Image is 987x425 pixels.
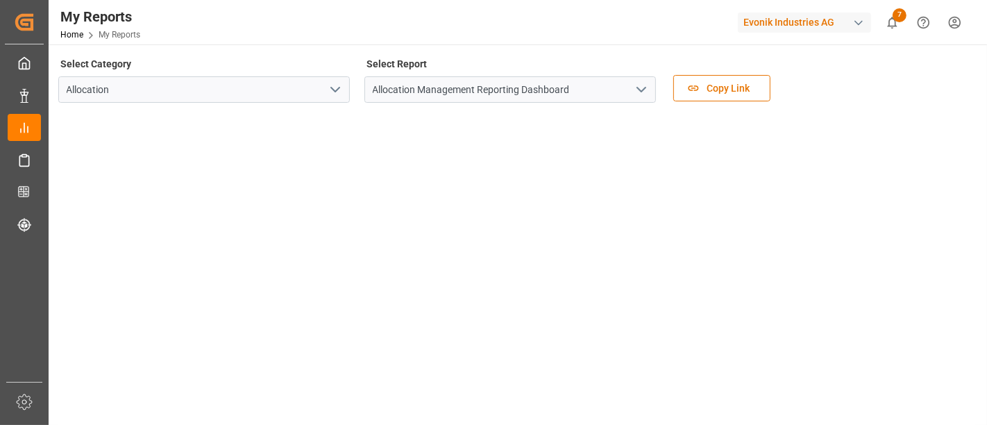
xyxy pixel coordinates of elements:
[58,54,134,74] label: Select Category
[324,79,345,101] button: open menu
[738,9,877,35] button: Evonik Industries AG
[673,75,770,101] button: Copy Link
[364,76,656,103] input: Type to search/select
[908,7,939,38] button: Help Center
[58,76,350,103] input: Type to search/select
[700,81,757,96] span: Copy Link
[893,8,906,22] span: 7
[60,30,83,40] a: Home
[60,6,140,27] div: My Reports
[877,7,908,38] button: show 7 new notifications
[738,12,871,33] div: Evonik Industries AG
[630,79,651,101] button: open menu
[364,54,430,74] label: Select Report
